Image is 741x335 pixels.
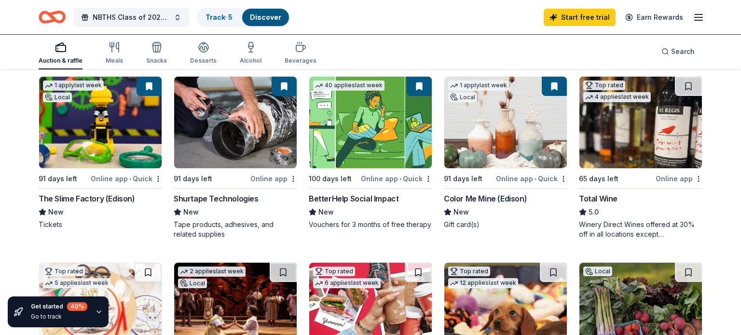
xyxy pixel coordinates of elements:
[579,193,617,204] div: Total Wine
[39,220,162,229] div: Tickets
[309,76,432,229] a: Image for BetterHelp Social Impact40 applieslast week100 days leftOnline app•QuickBetterHelp Soci...
[309,220,432,229] div: Vouchers for 3 months of free therapy
[448,267,490,276] div: Top rated
[285,38,316,69] button: Beverages
[43,278,110,288] div: 5 applies last week
[106,38,123,69] button: Meals
[579,220,702,239] div: Winery Direct Wines offered at 30% off in all locations except [GEOGRAPHIC_DATA], [GEOGRAPHIC_DAT...
[619,9,689,26] a: Earn Rewards
[579,76,702,239] a: Image for Total WineTop rated4 applieslast week65 days leftOnline appTotal Wine5.0Winery Direct W...
[93,12,170,23] span: NBTHS Class of 2027 & 2028 Pocket Book Bingo and Basket Auction
[448,80,509,91] div: 1 apply last week
[39,57,82,65] div: Auction & raffle
[250,13,281,21] a: Discover
[39,173,77,185] div: 91 days left
[444,76,567,229] a: Image for Color Me Mine (Edison)1 applylast weekLocal91 days leftOnline app•QuickColor Me Mine (E...
[444,193,527,204] div: Color Me Mine (Edison)
[174,76,297,239] a: Image for Shurtape Technologies91 days leftOnline appShurtape TechnologiesNewTape products, adhes...
[589,206,599,218] span: 5.0
[174,220,297,239] div: Tape products, adhesives, and related supplies
[190,38,217,69] button: Desserts
[183,206,199,218] span: New
[318,206,334,218] span: New
[448,93,477,102] div: Local
[309,173,352,185] div: 100 days left
[240,57,261,65] div: Alcohol
[146,38,167,69] button: Snacks
[444,77,567,168] img: Image for Color Me Mine (Edison)
[399,175,401,183] span: •
[43,93,72,102] div: Local
[43,267,85,276] div: Top rated
[654,42,702,61] button: Search
[39,6,66,28] a: Home
[39,38,82,69] button: Auction & raffle
[190,57,217,65] div: Desserts
[671,46,695,57] span: Search
[67,302,87,311] div: 40 %
[129,175,131,183] span: •
[444,173,482,185] div: 91 days left
[178,267,246,277] div: 2 applies last week
[91,173,162,185] div: Online app Quick
[309,193,398,204] div: BetterHelp Social Impact
[174,77,297,168] img: Image for Shurtape Technologies
[583,92,651,102] div: 4 applies last week
[285,57,316,65] div: Beverages
[313,267,355,276] div: Top rated
[444,220,567,229] div: Gift card(s)
[197,8,290,27] button: Track· 5Discover
[240,38,261,69] button: Alcohol
[174,193,259,204] div: Shurtape Technologies
[583,80,625,90] div: Top rated
[579,173,618,185] div: 65 days left
[313,80,384,91] div: 40 applies last week
[583,267,612,276] div: Local
[31,313,87,321] div: Go to track
[43,80,104,91] div: 1 apply last week
[31,302,87,311] div: Get started
[361,173,432,185] div: Online app Quick
[448,278,518,288] div: 12 applies last week
[309,77,432,168] img: Image for BetterHelp Social Impact
[39,77,162,168] img: Image for The Slime Factory (Edison)
[313,278,381,288] div: 6 applies last week
[178,279,207,288] div: Local
[656,173,702,185] div: Online app
[48,206,64,218] span: New
[535,175,536,183] span: •
[206,13,233,21] a: Track· 5
[579,77,702,168] img: Image for Total Wine
[453,206,469,218] span: New
[496,173,567,185] div: Online app Quick
[146,57,167,65] div: Snacks
[174,173,212,185] div: 91 days left
[544,9,616,26] a: Start free trial
[39,76,162,229] a: Image for The Slime Factory (Edison)1 applylast weekLocal91 days leftOnline app•QuickThe Slime Fa...
[73,8,189,27] button: NBTHS Class of 2027 & 2028 Pocket Book Bingo and Basket Auction
[106,57,123,65] div: Meals
[250,173,297,185] div: Online app
[39,193,135,204] div: The Slime Factory (Edison)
